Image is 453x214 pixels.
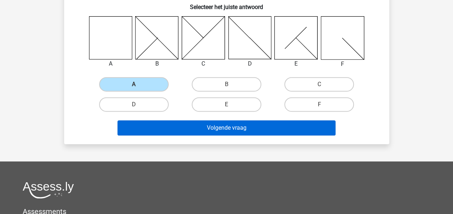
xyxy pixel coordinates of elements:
label: D [99,97,169,112]
div: D [223,59,277,68]
div: E [269,59,323,68]
div: A [84,59,138,68]
label: E [192,97,261,112]
div: F [315,60,370,68]
label: A [99,77,169,92]
label: F [284,97,354,112]
button: Volgende vraag [117,120,336,135]
div: C [176,59,231,68]
label: B [192,77,261,92]
label: C [284,77,354,92]
div: B [130,59,184,68]
img: Assessly logo [23,182,74,199]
